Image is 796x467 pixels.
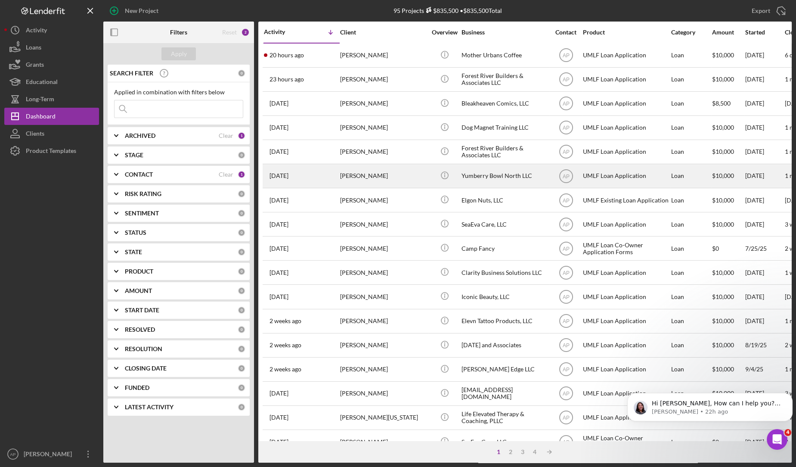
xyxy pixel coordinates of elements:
div: Amount [712,29,744,36]
span: $10,000 [712,148,734,155]
text: AP [562,197,569,203]
span: $10,000 [712,172,734,179]
b: START DATE [125,307,159,314]
span: 4 [784,429,791,436]
div: [PERSON_NAME] [340,237,426,260]
time: 2025-09-09 21:16 [269,269,288,276]
div: 0 [238,306,245,314]
div: 0 [238,69,245,77]
div: Loan [671,237,711,260]
div: UMLF Loan Application [583,382,669,405]
div: 0 [238,364,245,372]
div: [EMAIL_ADDRESS][DOMAIN_NAME] [461,382,548,405]
div: [PERSON_NAME] [340,44,426,67]
div: UMLF Loan Application [583,68,669,91]
div: Yumberry Bowl North LLC [461,165,548,187]
b: SEARCH FILTER [110,70,153,77]
div: Applied in combination with filters below [114,89,243,96]
div: [PERSON_NAME] [340,382,426,405]
text: AP [562,125,569,131]
div: UMLF Loan Application [583,44,669,67]
div: Camp Fancy [461,237,548,260]
div: Client [340,29,426,36]
div: Life Elevated Therapy & Coaching, PLLC [461,406,548,429]
div: UMLF Loan Application [583,358,669,381]
div: Grants [26,56,44,75]
b: STATUS [125,229,146,236]
button: Long-Term [4,90,99,108]
time: 2025-08-28 20:20 [269,439,288,445]
div: UMLF Loan Application [583,165,669,187]
div: SeaEva Care, LLC [461,430,548,453]
div: Clarity Business Solutions LLC [461,261,548,284]
text: AP [562,439,569,445]
iframe: Intercom live chat [767,429,787,450]
button: Export [743,2,792,19]
div: 0 [238,287,245,295]
div: UMLF Loan Application [583,261,669,284]
span: $10,000 [712,341,734,349]
div: Started [745,29,784,36]
div: [PERSON_NAME] [340,334,426,357]
b: ARCHIVED [125,132,155,139]
div: Loan [671,92,711,115]
div: Loan [671,68,711,91]
div: UMLF Loan Application [583,406,669,429]
div: 8/19/25 [745,334,784,357]
b: STAGE [125,152,143,159]
div: [DATE] [745,44,784,67]
span: $0 [712,245,719,252]
div: [PERSON_NAME] [340,68,426,91]
div: Export [752,2,770,19]
div: Loan [671,213,711,236]
text: AP [562,342,569,349]
a: Activity [4,22,99,39]
div: Loan [671,310,711,333]
div: Reset [222,29,237,36]
div: 0 [238,151,245,159]
div: 0 [238,345,245,353]
div: [PERSON_NAME] [22,445,77,465]
div: Loan [671,285,711,308]
div: 2 [241,28,250,37]
text: AP [562,318,569,324]
b: PRODUCT [125,268,153,275]
div: 1 [492,448,505,455]
b: STATE [125,249,142,255]
div: 4 [529,448,541,455]
div: 2 [505,448,517,455]
div: Product Templates [26,142,76,162]
div: 9/4/25 [745,358,784,381]
div: [DATE] [745,140,784,163]
button: Loans [4,39,99,56]
button: Apply [161,47,196,60]
div: Loan [671,165,711,187]
button: Educational [4,73,99,90]
div: [DATE] [745,261,784,284]
span: $10,000 [712,365,734,373]
div: [PERSON_NAME] [340,116,426,139]
div: UMLF Loan Application [583,213,669,236]
div: Apply [171,47,187,60]
a: Product Templates [4,142,99,159]
div: Contact [550,29,582,36]
div: [PERSON_NAME] [340,92,426,115]
div: Iconic Beauty, LLC [461,285,548,308]
div: UMLF Loan Application [583,116,669,139]
div: Long-Term [26,90,54,110]
div: Loan [671,189,711,212]
div: [PERSON_NAME] [340,285,426,308]
div: Loan [671,261,711,284]
span: $8,500 [712,100,731,107]
div: [DATE] [745,92,784,115]
time: 2025-09-05 23:31 [269,342,301,349]
div: [PERSON_NAME] [340,261,426,284]
div: SeaEva Care, LLC [461,213,548,236]
button: AP[PERSON_NAME] [4,445,99,463]
div: Elgon Nuts, LLC [461,189,548,212]
div: 7/25/25 [745,237,784,260]
text: AP [562,173,569,179]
